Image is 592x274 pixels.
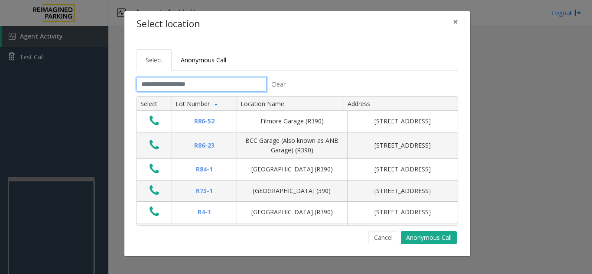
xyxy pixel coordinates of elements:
span: Lot Number [176,100,210,108]
span: Select [146,56,163,64]
div: [GEOGRAPHIC_DATA] (R390) [242,164,342,174]
h4: Select location [137,17,200,31]
button: Close [447,11,464,32]
div: [GEOGRAPHIC_DATA] (R390) [242,207,342,217]
div: R86-23 [177,141,231,150]
span: Sortable [213,100,220,107]
div: [STREET_ADDRESS] [353,141,452,150]
span: Address [348,100,370,108]
span: Anonymous Call [181,56,226,64]
div: R73-1 [177,186,231,196]
span: Location Name [241,100,284,108]
button: Cancel [368,231,398,244]
div: BCC Garage (Also known as ANB Garage) (R390) [242,136,342,155]
div: [GEOGRAPHIC_DATA] (390) [242,186,342,196]
button: Anonymous Call [401,231,457,244]
div: [STREET_ADDRESS] [353,164,452,174]
th: Select [137,97,172,111]
div: R4-1 [177,207,231,217]
div: [STREET_ADDRESS] [353,186,452,196]
button: Clear [267,77,291,92]
div: [STREET_ADDRESS] [353,116,452,126]
span: × [453,16,458,28]
ul: Tabs [137,49,458,71]
div: [STREET_ADDRESS] [353,207,452,217]
div: R84-1 [177,164,231,174]
div: R86-52 [177,116,231,126]
div: Data table [137,97,458,226]
div: Filmore Garage (R390) [242,116,342,126]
